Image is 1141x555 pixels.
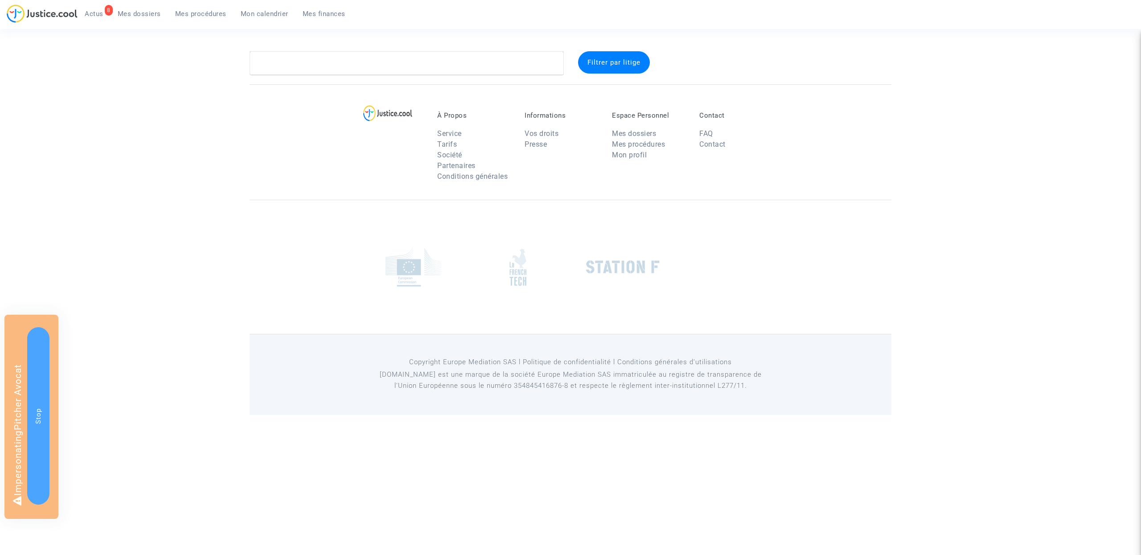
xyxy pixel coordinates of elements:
[699,129,713,138] a: FAQ
[525,111,599,119] p: Informations
[118,10,161,18] span: Mes dossiers
[612,151,647,159] a: Mon profil
[437,151,462,159] a: Société
[168,7,234,21] a: Mes procédures
[368,357,774,368] p: Copyright Europe Mediation SAS l Politique de confidentialité l Conditions générales d’utilisa...
[612,129,656,138] a: Mes dossiers
[78,7,111,21] a: 8Actus
[111,7,168,21] a: Mes dossiers
[437,161,476,170] a: Partenaires
[363,105,413,121] img: logo-lg.svg
[699,111,773,119] p: Contact
[234,7,296,21] a: Mon calendrier
[525,129,558,138] a: Vos droits
[368,369,774,391] p: [DOMAIN_NAME] est une marque de la société Europe Mediation SAS immatriculée au registre de tr...
[612,111,686,119] p: Espace Personnel
[27,327,49,505] button: Stop
[175,10,226,18] span: Mes procédures
[437,129,462,138] a: Service
[437,111,511,119] p: À Propos
[4,315,58,519] div: Impersonating
[586,260,660,274] img: stationf.png
[699,140,726,148] a: Contact
[437,172,508,181] a: Conditions générales
[241,10,288,18] span: Mon calendrier
[105,5,113,16] div: 8
[509,248,526,286] img: french_tech.png
[612,140,665,148] a: Mes procédures
[296,7,353,21] a: Mes finances
[85,10,103,18] span: Actus
[386,248,441,287] img: europe_commision.png
[587,58,640,66] span: Filtrer par litige
[303,10,345,18] span: Mes finances
[437,140,457,148] a: Tarifs
[7,4,78,23] img: jc-logo.svg
[34,408,42,423] span: Stop
[525,140,547,148] a: Presse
